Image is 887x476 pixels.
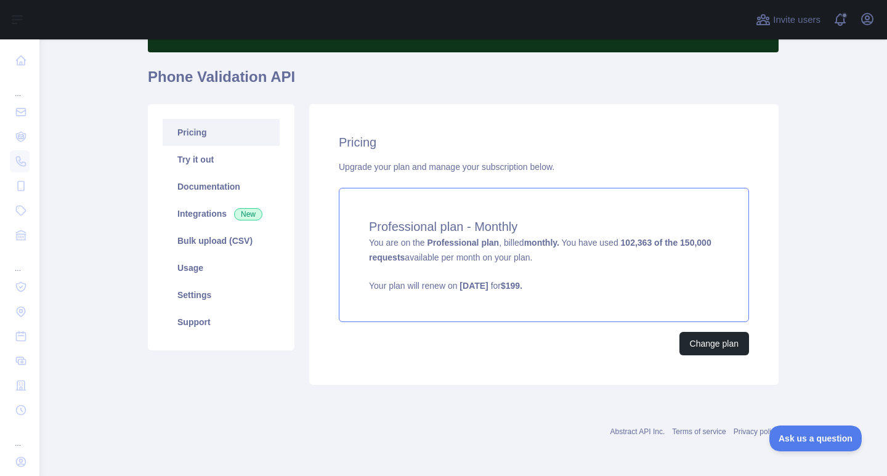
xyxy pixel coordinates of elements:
button: Change plan [679,332,749,355]
span: New [234,208,262,220]
div: ... [10,74,30,99]
a: Abstract API Inc. [610,427,665,436]
a: Settings [163,281,280,309]
h4: Professional plan - Monthly [369,218,719,235]
a: Privacy policy [734,427,779,436]
a: Usage [163,254,280,281]
a: Support [163,309,280,336]
a: Try it out [163,146,280,173]
strong: Professional plan [427,238,499,248]
div: Upgrade your plan and manage your subscription below. [339,161,749,173]
strong: $ 199 . [501,281,522,291]
a: Terms of service [672,427,726,436]
strong: monthly. [524,238,559,248]
a: Integrations New [163,200,280,227]
button: Invite users [753,10,823,30]
strong: [DATE] [460,281,488,291]
span: Invite users [773,13,820,27]
p: Your plan will renew on for [369,280,719,292]
span: You are on the , billed You have used available per month on your plan. [369,238,719,292]
strong: 102,363 of the 150,000 requests [369,238,711,262]
a: Pricing [163,119,280,146]
h2: Pricing [339,134,749,151]
div: ... [10,249,30,273]
div: ... [10,424,30,448]
a: Documentation [163,173,280,200]
a: Bulk upload (CSV) [163,227,280,254]
h1: Phone Validation API [148,67,779,97]
iframe: Toggle Customer Support [769,426,862,451]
